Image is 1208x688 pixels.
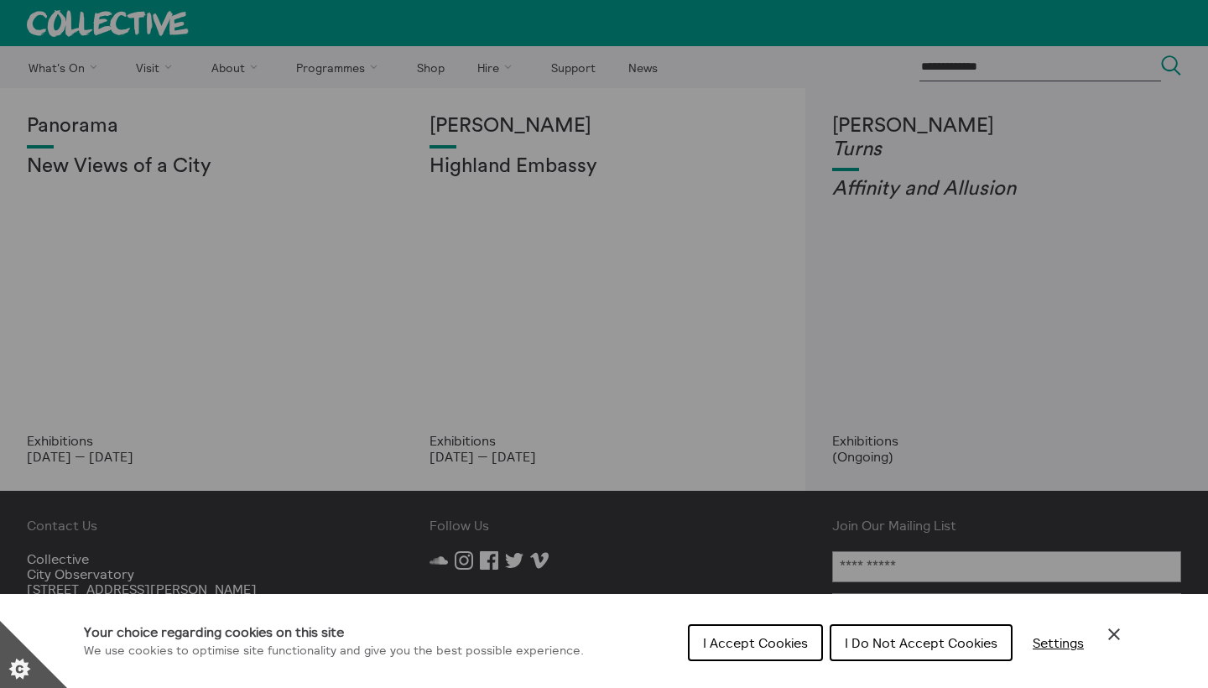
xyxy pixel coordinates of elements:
h1: Your choice regarding cookies on this site [84,622,584,642]
button: I Accept Cookies [688,624,823,661]
span: I Accept Cookies [703,634,808,651]
span: I Do Not Accept Cookies [845,634,997,651]
button: Close Cookie Control [1104,624,1124,644]
button: I Do Not Accept Cookies [830,624,1013,661]
button: Settings [1019,626,1097,659]
p: We use cookies to optimise site functionality and give you the best possible experience. [84,642,584,660]
span: Settings [1033,634,1084,651]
